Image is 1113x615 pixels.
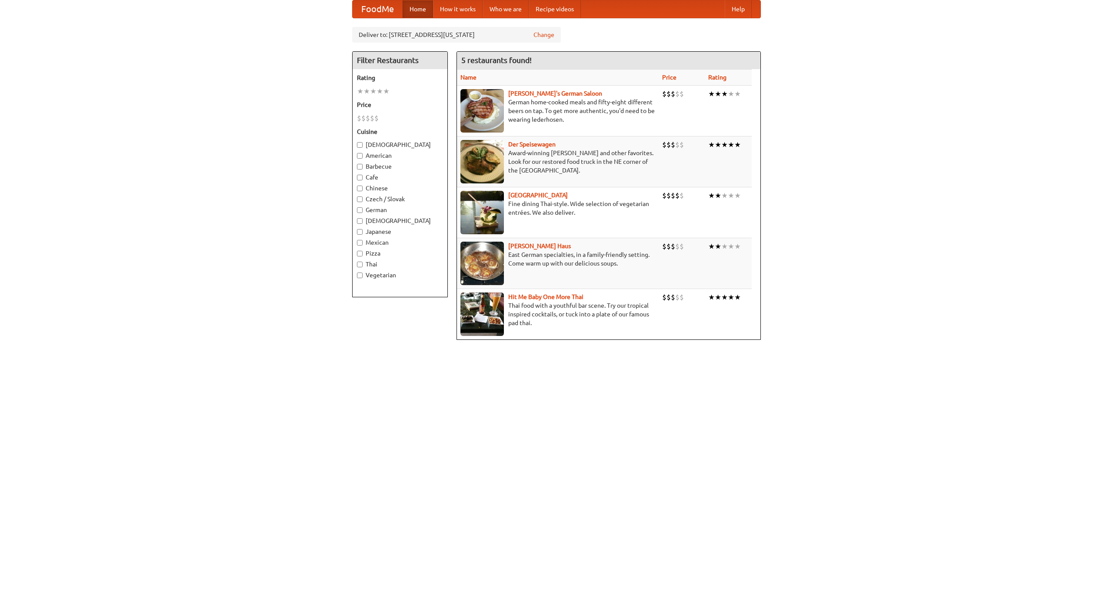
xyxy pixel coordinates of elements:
input: [DEMOGRAPHIC_DATA] [357,218,363,224]
a: FoodMe [353,0,403,18]
a: Help [725,0,752,18]
img: kohlhaus.jpg [460,242,504,285]
label: Chinese [357,184,443,193]
input: Japanese [357,229,363,235]
li: ★ [734,293,741,302]
label: [DEMOGRAPHIC_DATA] [357,140,443,149]
li: $ [666,242,671,251]
li: $ [357,113,361,123]
a: Change [533,30,554,39]
li: $ [671,293,675,302]
li: $ [662,242,666,251]
li: $ [666,293,671,302]
li: $ [675,293,680,302]
li: ★ [728,140,734,150]
li: ★ [721,140,728,150]
input: German [357,207,363,213]
li: $ [671,242,675,251]
input: Pizza [357,251,363,256]
li: $ [666,140,671,150]
input: Vegetarian [357,273,363,278]
li: ★ [721,191,728,200]
label: [DEMOGRAPHIC_DATA] [357,216,443,225]
li: ★ [721,242,728,251]
li: $ [680,191,684,200]
div: Deliver to: [STREET_ADDRESS][US_STATE] [352,27,561,43]
a: [GEOGRAPHIC_DATA] [508,192,568,199]
input: Thai [357,262,363,267]
li: $ [671,191,675,200]
label: Pizza [357,249,443,258]
img: babythai.jpg [460,293,504,336]
li: $ [675,191,680,200]
li: ★ [734,191,741,200]
label: Barbecue [357,162,443,171]
input: [DEMOGRAPHIC_DATA] [357,142,363,148]
ng-pluralize: 5 restaurants found! [461,56,532,64]
li: ★ [708,191,715,200]
label: Czech / Slovak [357,195,443,203]
li: $ [666,191,671,200]
li: ★ [715,242,721,251]
li: ★ [721,89,728,99]
h5: Cuisine [357,127,443,136]
li: $ [671,140,675,150]
a: Home [403,0,433,18]
p: East German specialties, in a family-friendly setting. Come warm up with our delicious soups. [460,250,655,268]
li: $ [374,113,379,123]
a: Rating [708,74,726,81]
li: $ [675,140,680,150]
a: Recipe videos [529,0,581,18]
li: $ [675,242,680,251]
li: $ [671,89,675,99]
li: $ [662,140,666,150]
input: Czech / Slovak [357,196,363,202]
input: Barbecue [357,164,363,170]
li: ★ [708,89,715,99]
li: ★ [377,86,383,96]
input: Cafe [357,175,363,180]
li: $ [662,293,666,302]
a: Name [460,74,477,81]
label: German [357,206,443,214]
h5: Price [357,100,443,109]
li: ★ [708,140,715,150]
label: Japanese [357,227,443,236]
p: Fine dining Thai-style. Wide selection of vegetarian entrées. We also deliver. [460,199,655,217]
label: American [357,151,443,160]
li: ★ [383,86,390,96]
li: ★ [715,89,721,99]
li: ★ [728,242,734,251]
li: ★ [715,191,721,200]
input: Mexican [357,240,363,246]
li: ★ [734,242,741,251]
li: $ [662,89,666,99]
b: [PERSON_NAME]'s German Saloon [508,90,602,97]
li: $ [666,89,671,99]
label: Cafe [357,173,443,182]
li: ★ [728,89,734,99]
li: $ [675,89,680,99]
a: [PERSON_NAME] Haus [508,243,571,249]
li: $ [361,113,366,123]
li: $ [370,113,374,123]
label: Mexican [357,238,443,247]
li: $ [680,242,684,251]
a: Hit Me Baby One More Thai [508,293,583,300]
li: ★ [734,140,741,150]
input: Chinese [357,186,363,191]
li: ★ [734,89,741,99]
li: ★ [708,293,715,302]
a: How it works [433,0,483,18]
li: $ [662,191,666,200]
p: Thai food with a youthful bar scene. Try our tropical inspired cocktails, or tuck into a plate of... [460,301,655,327]
li: ★ [728,293,734,302]
li: ★ [715,293,721,302]
li: $ [680,140,684,150]
a: Der Speisewagen [508,141,556,148]
li: ★ [728,191,734,200]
